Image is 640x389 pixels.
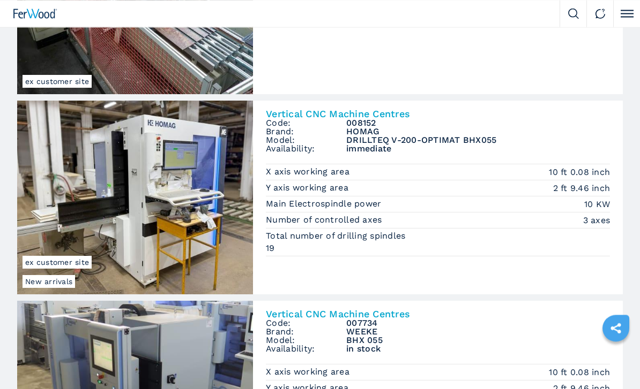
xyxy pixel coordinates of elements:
p: Y axis working area [266,182,351,194]
span: Brand: [266,328,346,337]
span: in stock [346,345,610,354]
a: sharethis [602,315,629,342]
h3: WEEKE [346,328,610,337]
span: ex customer site [23,256,92,269]
span: immediate [346,145,610,154]
span: Code: [266,119,346,128]
em: 19 [266,242,610,255]
em: 3 axes [583,215,611,227]
img: Vertical CNC Machine Centres HOMAG DRILLTEQ V-200-OPTIMAT BHX055 [17,101,253,295]
h3: 007734 [346,319,610,328]
h3: BHX 055 [346,337,610,345]
p: Main Electrospindle power [266,199,384,210]
span: Model: [266,337,346,345]
span: Code: [266,319,346,328]
span: Availability: [266,145,346,154]
img: Contact us [595,9,606,19]
span: ex customer site [23,75,92,88]
img: Search [568,9,579,19]
span: Brand: [266,128,346,136]
p: Total number of drilling spindles [266,231,408,242]
h3: 008152 [346,119,610,128]
iframe: Chat [594,341,632,381]
p: Number of controlled axes [266,215,385,226]
h3: DRILLTEQ V-200-OPTIMAT BHX055 [346,136,610,145]
h2: Vertical CNC Machine Centres [266,310,610,319]
em: 2 ft 9.46 inch [553,182,611,195]
em: 10 ft 0.08 inch [549,367,610,379]
em: 10 KW [584,199,610,211]
h2: Vertical CNC Machine Centres [266,110,610,119]
img: Ferwood [13,9,57,19]
h3: HOMAG [346,128,610,136]
button: Click to toggle menu [613,1,640,27]
span: New arrivals [23,276,75,288]
em: 10 ft 0.08 inch [549,166,610,179]
p: X axis working area [266,367,352,378]
a: Vertical CNC Machine Centres HOMAG DRILLTEQ V-200-OPTIMAT BHX055New arrivalsex customer siteVerti... [17,101,623,295]
span: Availability: [266,345,346,354]
span: Model: [266,136,346,145]
p: X axis working area [266,166,352,178]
